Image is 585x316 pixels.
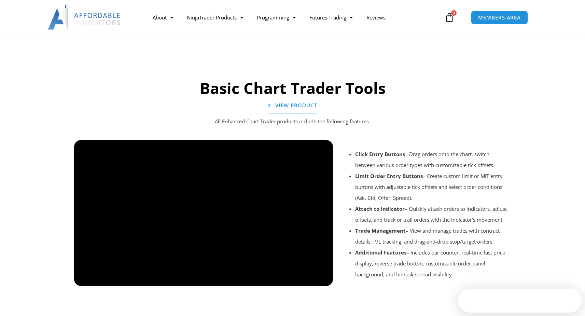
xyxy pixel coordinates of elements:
h2: Basic Chart Trader Tools [71,78,515,98]
li: – Drag orders onto the chart, switch between various order types with customizable tick offsets. [355,149,510,170]
a: 0 [434,8,464,27]
span: View Product [275,103,317,108]
a: MEMBERS AREA [471,11,528,25]
iframe: Intercom live chat [562,293,578,309]
strong: Trade Management [355,227,406,234]
strong: Additional Features [355,249,406,256]
a: NinjaTrader Products [180,10,250,25]
li: – View and manage trades with contract details, P/L tracking, and drag-and-drop stop/target orders. [355,225,510,247]
a: View Product [268,98,317,113]
img: LogoAI | Affordable Indicators – NinjaTrader [48,5,121,30]
a: Reviews [360,10,392,25]
strong: Click Entry Buttons [355,151,405,157]
span: 0 [451,10,457,16]
nav: Menu [146,10,443,25]
strong: Limit Order Entry Buttons [355,173,423,179]
strong: Attach to Indicator [355,205,405,212]
li: – Quickly attach orders to indicators, adjust offsets, and track or trail orders with the indicat... [355,203,510,225]
p: All Enhanced Chart Trader products include the following features. [88,117,498,126]
li: – Create custom limit or MIT entry buttons with adjustable tick offsets and select order conditio... [355,170,510,203]
span: MEMBERS AREA [478,15,521,20]
a: About [146,10,180,25]
li: – Includes bar counter, real-time last price display, reverse trade button, customizable order pa... [355,247,510,280]
a: Futures Trading [303,10,360,25]
a: Programming [250,10,303,25]
iframe: Intercom live chat discovery launcher [458,289,582,313]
